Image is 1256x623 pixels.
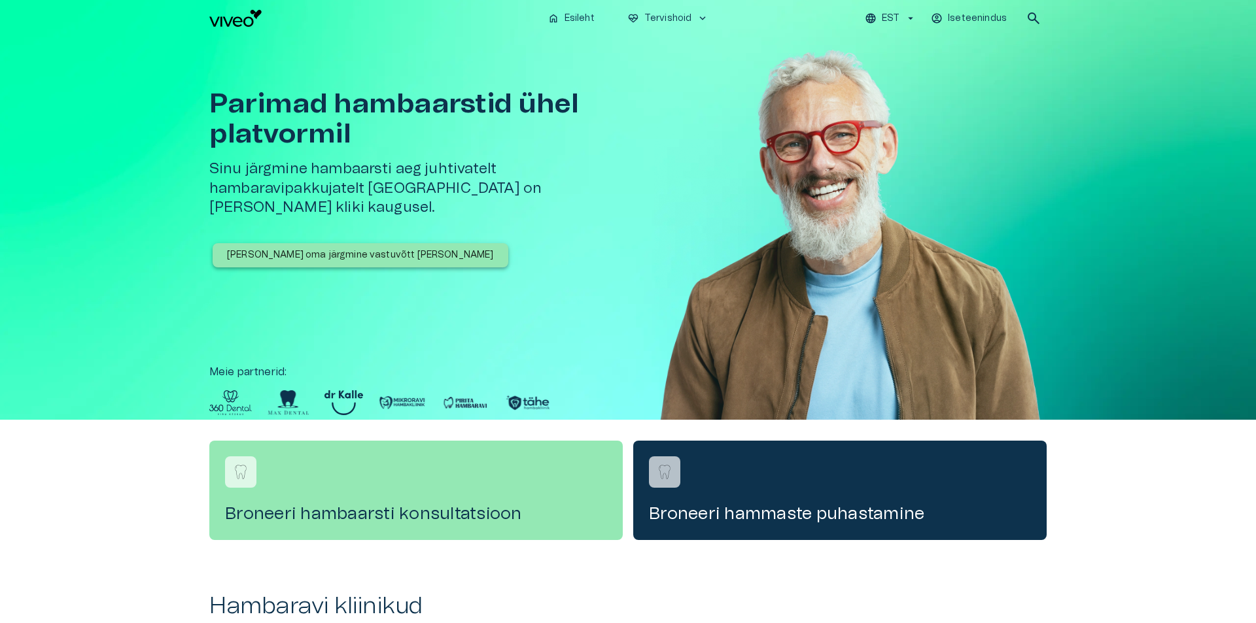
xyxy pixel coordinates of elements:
[542,9,601,28] button: homeEsileht
[627,12,639,24] span: ecg_heart
[565,12,595,25] p: Esileht
[209,10,262,27] img: Viveo logo
[324,390,363,415] img: Partner logo
[649,503,1031,524] h4: Broneeri hammaste puhastamine
[644,12,692,25] p: Tervishoid
[504,390,551,415] img: Partner logo
[213,243,508,267] button: [PERSON_NAME] oma järgmine vastuvõtt [PERSON_NAME]
[654,37,1047,459] img: Man with glasses smiling
[379,390,426,415] img: Partner logo
[209,364,1047,380] p: Meie partnerid :
[209,10,537,27] a: Navigate to homepage
[209,89,633,149] h1: Parimad hambaarstid ühel platvormil
[1020,5,1047,31] button: open search modal
[948,12,1007,25] p: Iseteenindus
[209,390,252,415] img: Partner logo
[209,160,633,217] h5: Sinu järgmine hambaarsti aeg juhtivatelt hambaravipakkujatelt [GEOGRAPHIC_DATA] on [PERSON_NAME] ...
[209,441,623,540] a: Navigate to service booking
[882,12,899,25] p: EST
[231,462,251,482] img: Broneeri hambaarsti konsultatsioon logo
[268,390,309,415] img: Partner logo
[633,441,1047,540] a: Navigate to service booking
[655,462,674,482] img: Broneeri hammaste puhastamine logo
[622,9,714,28] button: ecg_heartTervishoidkeyboard_arrow_down
[442,390,489,415] img: Partner logo
[227,248,494,262] p: [PERSON_NAME] oma järgmine vastuvõtt [PERSON_NAME]
[225,503,607,524] h4: Broneeri hambaarsti konsultatsioon
[863,9,918,28] button: EST
[548,12,559,24] span: home
[697,12,708,24] span: keyboard_arrow_down
[1026,10,1041,26] span: search
[209,592,1047,620] h2: Hambaravi kliinikud
[929,9,1010,28] button: Iseteenindus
